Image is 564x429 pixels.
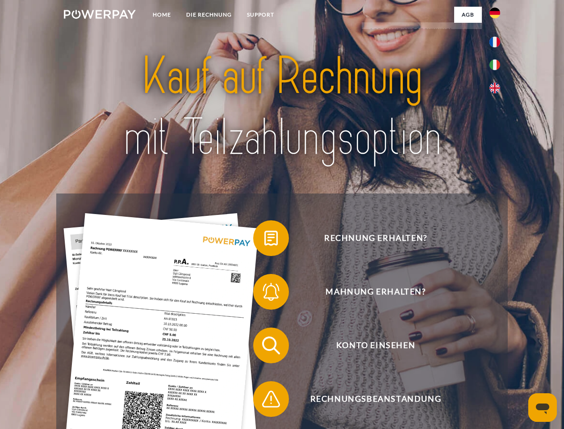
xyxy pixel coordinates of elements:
[362,22,482,38] a: AGB (Kauf auf Rechnung)
[85,43,479,171] img: title-powerpay_de.svg
[253,274,485,310] button: Mahnung erhalten?
[489,59,500,70] img: it
[266,381,485,417] span: Rechnungsbeanstandung
[266,220,485,256] span: Rechnung erhalten?
[489,8,500,18] img: de
[489,37,500,47] img: fr
[260,388,282,410] img: qb_warning.svg
[260,227,282,249] img: qb_bill.svg
[489,83,500,93] img: en
[260,281,282,303] img: qb_bell.svg
[145,7,179,23] a: Home
[239,7,282,23] a: SUPPORT
[253,220,485,256] button: Rechnung erhalten?
[253,381,485,417] button: Rechnungsbeanstandung
[454,7,482,23] a: agb
[266,274,485,310] span: Mahnung erhalten?
[266,328,485,363] span: Konto einsehen
[253,328,485,363] button: Konto einsehen
[179,7,239,23] a: DIE RECHNUNG
[260,334,282,357] img: qb_search.svg
[528,393,557,422] iframe: Schaltfläche zum Öffnen des Messaging-Fensters
[64,10,136,19] img: logo-powerpay-white.svg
